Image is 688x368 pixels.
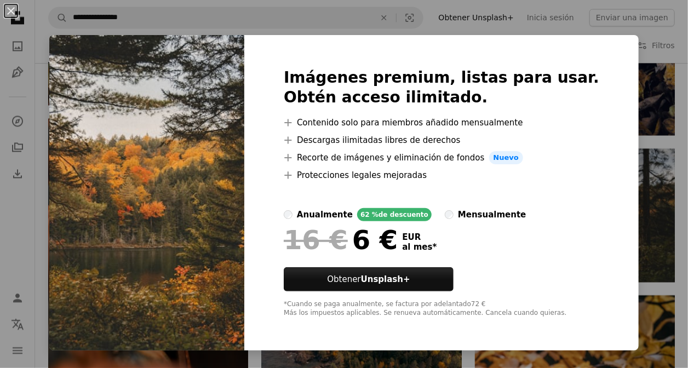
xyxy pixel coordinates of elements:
[284,151,599,164] li: Recorte de imágenes y eliminación de fondos
[489,151,523,164] span: Nuevo
[284,134,599,147] li: Descargas ilimitadas libres de derechos
[49,35,244,350] img: premium_photo-1698345926746-59d1f5f48421
[284,169,599,182] li: Protecciones legales mejoradas
[357,208,432,221] div: 62 % de descuento
[284,68,599,107] h2: Imágenes premium, listas para usar. Obtén acceso ilimitado.
[402,242,437,252] span: al mes *
[402,232,437,242] span: EUR
[297,208,353,221] div: anualmente
[458,208,526,221] div: mensualmente
[284,300,599,318] div: *Cuando se paga anualmente, se factura por adelantado 72 € Más los impuestos aplicables. Se renue...
[284,210,293,219] input: anualmente62 %de descuento
[284,116,599,129] li: Contenido solo para miembros añadido mensualmente
[284,226,398,254] div: 6 €
[284,226,348,254] span: 16 €
[284,267,454,291] button: ObtenerUnsplash+
[361,274,410,284] strong: Unsplash+
[445,210,454,219] input: mensualmente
